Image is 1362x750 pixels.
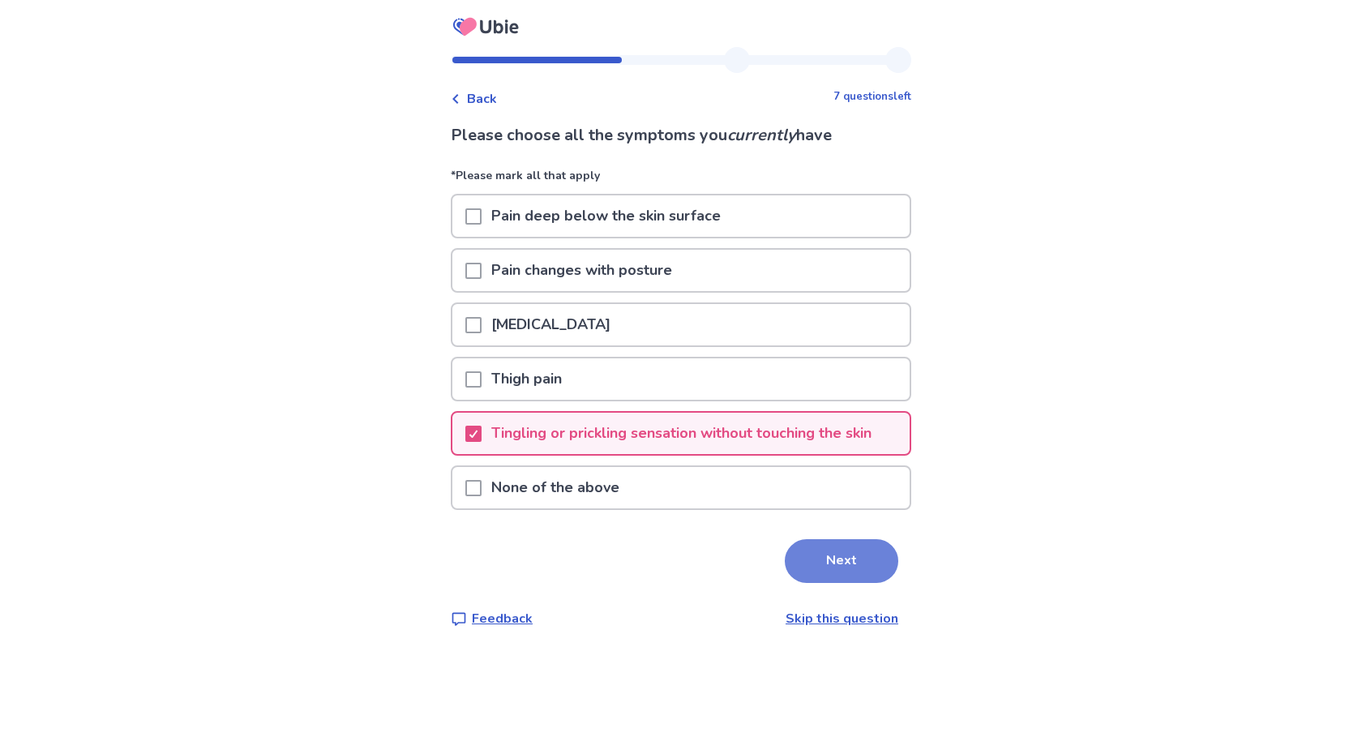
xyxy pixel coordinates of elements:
p: 7 questions left [833,89,911,105]
p: *Please mark all that apply [451,167,911,194]
a: Feedback [451,609,533,628]
button: Next [785,539,898,583]
p: Please choose all the symptoms you have [451,123,911,148]
span: Back [467,89,497,109]
p: Thigh pain [482,358,572,400]
p: Pain deep below the skin surface [482,195,730,237]
p: None of the above [482,467,629,508]
p: Pain changes with posture [482,250,682,291]
a: Skip this question [786,610,898,628]
p: [MEDICAL_DATA] [482,304,620,345]
i: currently [727,124,796,146]
p: Tingling or prickling sensation without touching the skin [482,413,881,454]
p: Feedback [472,609,533,628]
